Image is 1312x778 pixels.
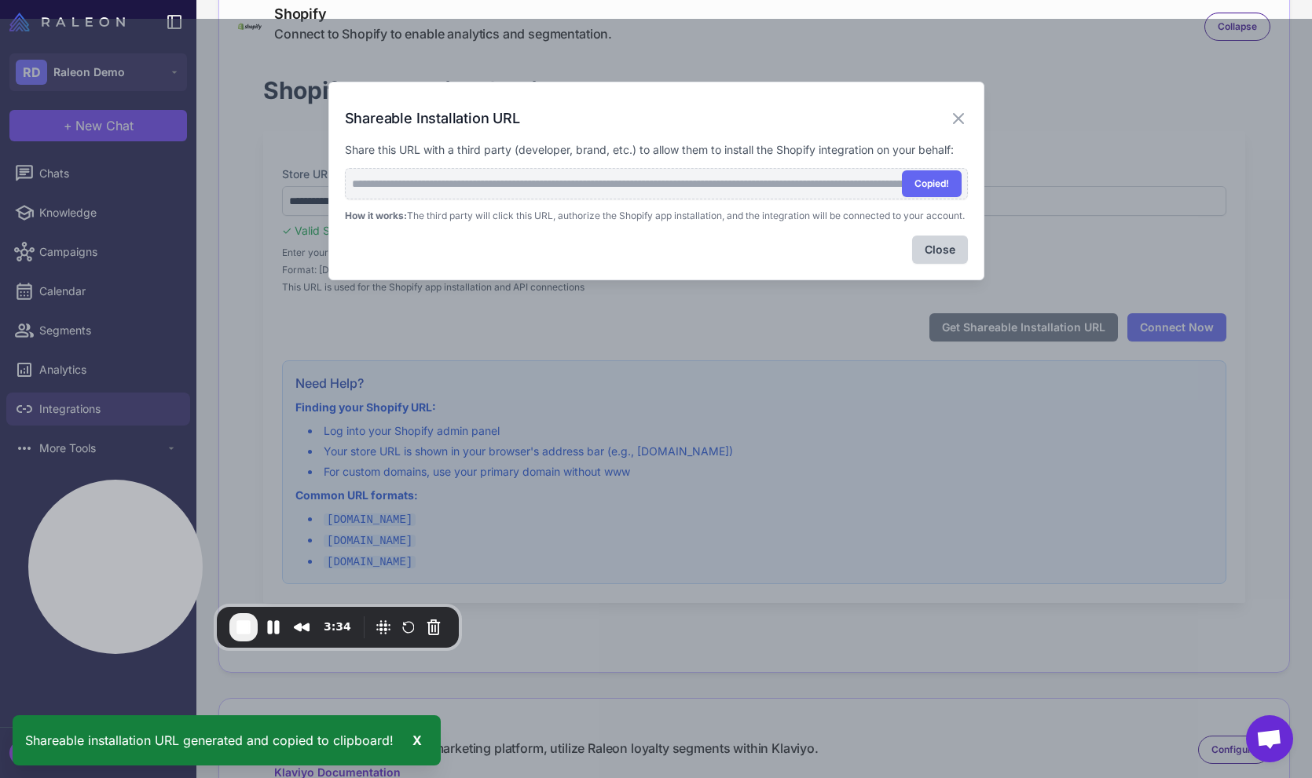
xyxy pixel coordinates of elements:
[902,170,962,197] button: Copied!
[912,236,968,264] button: Close
[345,210,407,221] strong: How it works:
[274,3,612,24] div: Shopify
[345,108,520,129] h3: Shareable Installation URL
[1246,715,1293,762] a: Open chat
[345,209,968,223] p: The third party will click this URL, authorize the Shopify app installation, and the integration ...
[13,715,441,765] div: Shareable installation URL generated and copied to clipboard!
[345,141,968,159] p: Share this URL with a third party (developer, brand, etc.) to allow them to install the Shopify i...
[406,728,428,753] div: X
[9,13,125,31] img: Raleon Logo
